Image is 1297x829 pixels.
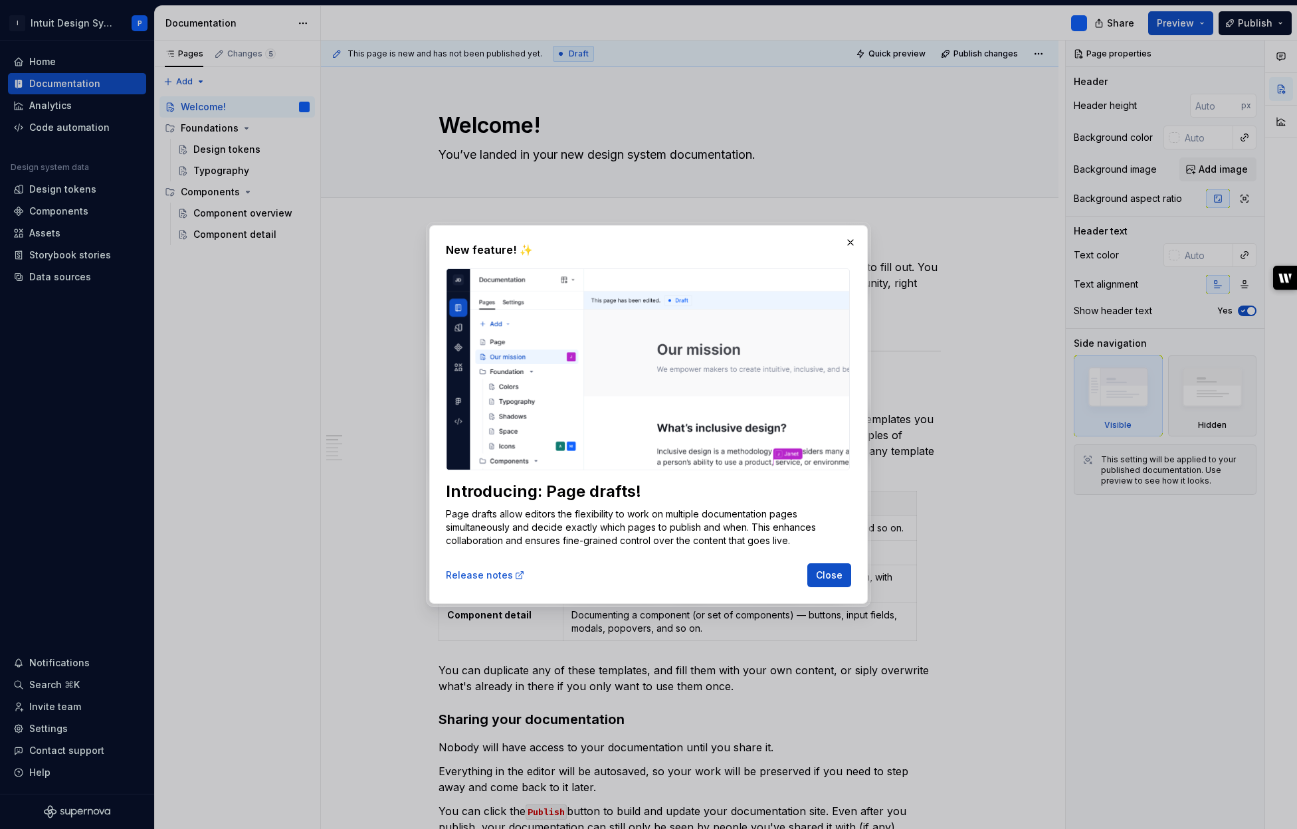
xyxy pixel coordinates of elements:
h2: New feature! ✨ [446,242,851,258]
a: Release notes [446,569,525,582]
div: Introducing: Page drafts! [446,481,850,502]
span: Close [816,569,843,582]
button: Close [807,563,851,587]
p: Page drafts allow editors the flexibility to work on multiple documentation pages simultaneously ... [446,507,850,547]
